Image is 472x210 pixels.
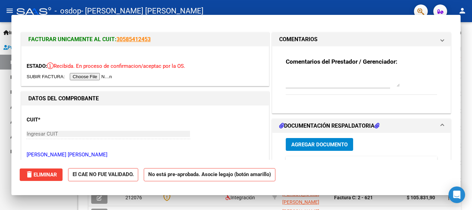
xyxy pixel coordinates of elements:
[226,195,255,200] span: Integración
[25,172,57,178] span: Eliminar
[272,119,451,133] mat-expansion-panel-header: DOCUMENTACIÓN RESPALDATORIA
[81,3,204,19] span: - [PERSON_NAME] [PERSON_NAME]
[458,7,466,15] mat-icon: person
[3,44,66,51] span: Prestadores / Proveedores
[286,138,353,151] button: Agregar Documento
[125,195,142,200] span: 212076
[286,58,397,65] strong: Comentarios del Prestador / Gerenciador:
[27,151,264,159] p: [PERSON_NAME] [PERSON_NAME]
[27,116,98,124] p: CUIT
[355,156,400,171] datatable-header-cell: Usuario
[434,156,469,171] datatable-header-cell: Acción
[47,63,185,69] span: Recibida. En proceso de confirmacion/aceptac por la OS.
[20,168,63,181] button: Eliminar
[116,36,151,43] a: 30585412453
[68,168,138,182] strong: El CAE NO FUE VALIDADO.
[6,7,14,15] mat-icon: menu
[28,95,99,102] strong: DATOS DEL COMPROBANTE
[334,195,373,200] strong: Factura C: 2 - 621
[272,33,451,46] mat-expansion-panel-header: COMENTARIOS
[144,168,275,182] strong: No está pre-aprobada. Asocie legajo (botón amarillo)
[291,141,348,148] span: Agregar Documento
[279,122,379,130] h1: DOCUMENTACIÓN RESPALDATORIA
[55,3,81,19] span: - osdop
[448,195,462,200] span: [DATE]
[25,170,34,179] mat-icon: delete
[28,36,116,43] span: FACTURAR UNICAMENTE AL CUIT:
[279,35,318,44] h1: COMENTARIOS
[3,29,21,36] span: Inicio
[407,195,435,200] strong: $ 105.831,90
[286,156,303,171] datatable-header-cell: ID
[282,190,329,205] div: 27315709097
[27,63,47,69] span: ESTADO:
[272,46,451,113] div: COMENTARIOS
[449,186,465,203] div: Open Intercom Messenger
[303,156,355,171] datatable-header-cell: Documento
[400,156,434,171] datatable-header-cell: Subido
